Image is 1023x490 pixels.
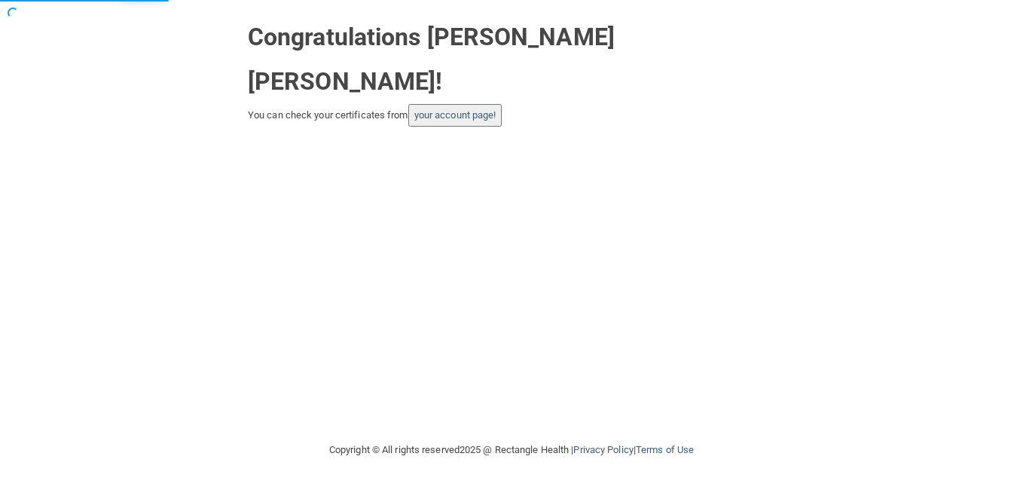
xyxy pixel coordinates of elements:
[573,444,633,455] a: Privacy Policy
[408,104,502,127] button: your account page!
[248,104,775,127] div: You can check your certificates from
[248,23,615,96] strong: Congratulations [PERSON_NAME] [PERSON_NAME]!
[237,426,786,474] div: Copyright © All rights reserved 2025 @ Rectangle Health | |
[636,444,694,455] a: Terms of Use
[414,109,496,121] a: your account page!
